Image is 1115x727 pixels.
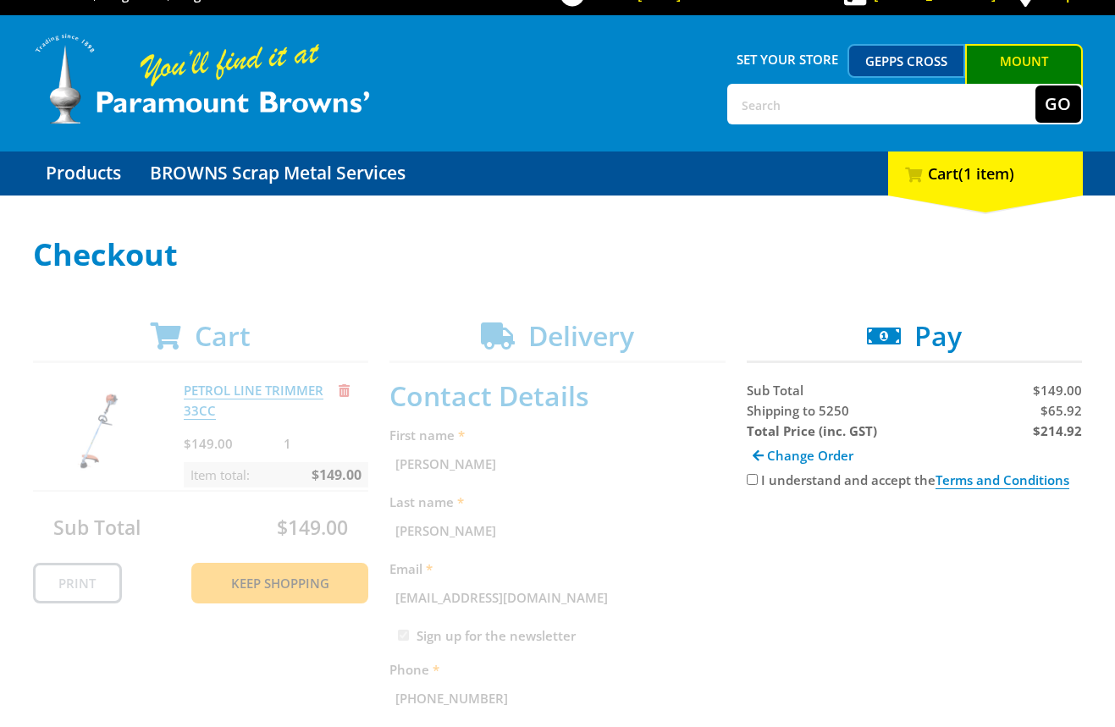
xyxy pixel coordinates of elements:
[33,32,372,126] img: Paramount Browns'
[761,471,1069,488] label: I understand and accept the
[137,151,418,196] a: Go to the BROWNS Scrap Metal Services page
[747,441,859,470] a: Change Order
[747,402,849,419] span: Shipping to 5250
[958,163,1014,184] span: (1 item)
[914,317,962,354] span: Pay
[1033,422,1082,439] strong: $214.92
[33,151,134,196] a: Go to the Products page
[847,44,965,78] a: Gepps Cross
[1033,382,1082,399] span: $149.00
[767,447,853,464] span: Change Order
[1035,85,1081,123] button: Go
[729,85,1035,123] input: Search
[965,44,1083,108] a: Mount [PERSON_NAME]
[747,474,758,485] input: Please accept the terms and conditions.
[747,382,803,399] span: Sub Total
[747,422,877,439] strong: Total Price (inc. GST)
[936,471,1069,489] a: Terms and Conditions
[888,151,1083,196] div: Cart
[1040,402,1082,419] span: $65.92
[33,238,1083,272] h1: Checkout
[727,44,848,74] span: Set your store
